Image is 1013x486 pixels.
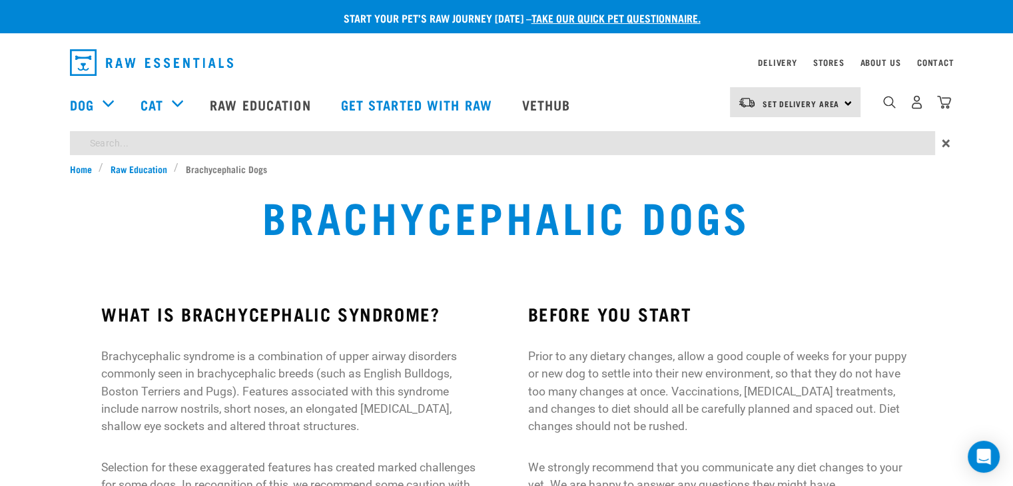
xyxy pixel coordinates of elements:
nav: breadcrumbs [70,162,944,176]
a: Home [70,162,99,176]
a: Raw Education [196,78,327,131]
div: Open Intercom Messenger [968,441,1000,473]
span: Raw Education [111,162,167,176]
p: Prior to any dietary changes, allow a good couple of weeks for your puppy or new dog to settle in... [527,348,911,435]
span: × [942,131,950,155]
img: home-icon-1@2x.png [883,96,896,109]
h1: Brachycephalic Dogs [262,192,751,240]
span: Set Delivery Area [763,101,840,106]
h3: BEFORE YOU START [527,304,911,324]
a: Delivery [758,60,797,65]
img: Raw Essentials Logo [70,49,233,76]
img: user.png [910,95,924,109]
a: Cat [141,95,163,115]
a: Stores [813,60,844,65]
a: Raw Education [103,162,174,176]
a: Get started with Raw [328,78,509,131]
a: take our quick pet questionnaire. [531,15,701,21]
img: van-moving.png [738,97,756,109]
a: About Us [860,60,900,65]
a: Dog [70,95,94,115]
a: Contact [917,60,954,65]
img: home-icon@2x.png [937,95,951,109]
span: Home [70,162,92,176]
h3: WHAT IS BRACHYCEPHALIC SYNDROME? [101,304,485,324]
p: Brachycephalic syndrome is a combination of upper airway disorders commonly seen in brachycephali... [101,348,485,435]
input: Search... [70,131,935,155]
a: Vethub [509,78,587,131]
nav: dropdown navigation [59,44,954,81]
